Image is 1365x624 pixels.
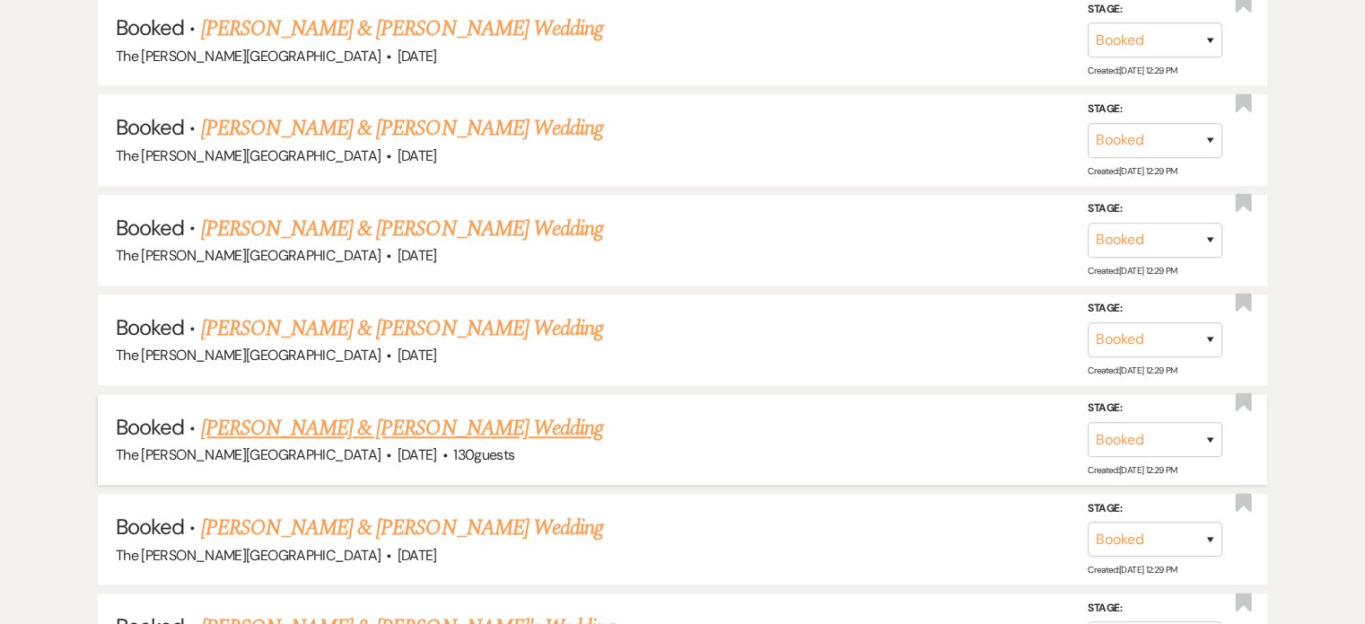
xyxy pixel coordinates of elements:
span: [DATE] [398,346,437,365]
a: [PERSON_NAME] & [PERSON_NAME] Wedding [201,213,603,245]
span: Created: [DATE] 12:29 PM [1088,164,1177,176]
label: Stage: [1088,299,1222,319]
span: [DATE] [398,146,437,165]
a: [PERSON_NAME] & [PERSON_NAME] Wedding [201,13,603,45]
span: Booked [116,413,184,441]
span: [DATE] [398,546,437,565]
span: The [PERSON_NAME][GEOGRAPHIC_DATA] [116,346,381,365]
span: [DATE] [398,445,437,464]
span: [DATE] [398,246,437,265]
label: Stage: [1088,499,1222,519]
span: Created: [DATE] 12:29 PM [1088,365,1177,376]
span: The [PERSON_NAME][GEOGRAPHIC_DATA] [116,445,381,464]
span: The [PERSON_NAME][GEOGRAPHIC_DATA] [116,546,381,565]
span: Booked [116,13,184,41]
label: Stage: [1088,399,1222,418]
span: Created: [DATE] 12:29 PM [1088,65,1177,76]
span: The [PERSON_NAME][GEOGRAPHIC_DATA] [116,246,381,265]
label: Stage: [1088,100,1222,119]
label: Stage: [1088,599,1222,619]
a: [PERSON_NAME] & [PERSON_NAME] Wedding [201,412,603,444]
span: Booked [116,113,184,141]
span: The [PERSON_NAME][GEOGRAPHIC_DATA] [116,47,381,66]
label: Stage: [1088,199,1222,219]
span: The [PERSON_NAME][GEOGRAPHIC_DATA] [116,146,381,165]
a: [PERSON_NAME] & [PERSON_NAME] Wedding [201,512,603,544]
span: 130 guests [453,445,514,464]
span: Created: [DATE] 12:29 PM [1088,464,1177,476]
span: Created: [DATE] 12:29 PM [1088,265,1177,277]
a: [PERSON_NAME] & [PERSON_NAME] Wedding [201,112,603,145]
span: Created: [DATE] 12:29 PM [1088,564,1177,576]
span: [DATE] [398,47,437,66]
span: Booked [116,313,184,341]
a: [PERSON_NAME] & [PERSON_NAME] Wedding [201,312,603,345]
span: Booked [116,214,184,242]
span: Booked [116,513,184,541]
